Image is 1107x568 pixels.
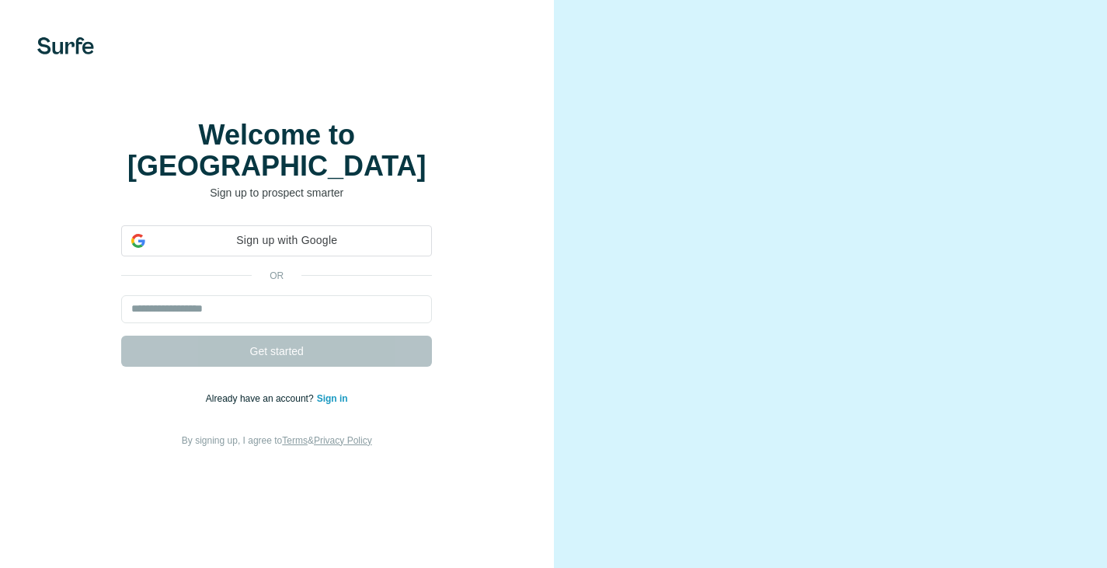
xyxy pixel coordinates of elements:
a: Sign in [317,393,348,404]
img: Surfe's logo [37,37,94,54]
a: Terms [282,435,308,446]
a: Privacy Policy [314,435,372,446]
p: Sign up to prospect smarter [121,185,432,200]
p: or [252,269,301,283]
span: Sign up with Google [151,232,422,249]
span: By signing up, I agree to & [182,435,372,446]
h1: Welcome to [GEOGRAPHIC_DATA] [121,120,432,182]
span: Already have an account? [206,393,317,404]
div: Sign up with Google [121,225,432,256]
